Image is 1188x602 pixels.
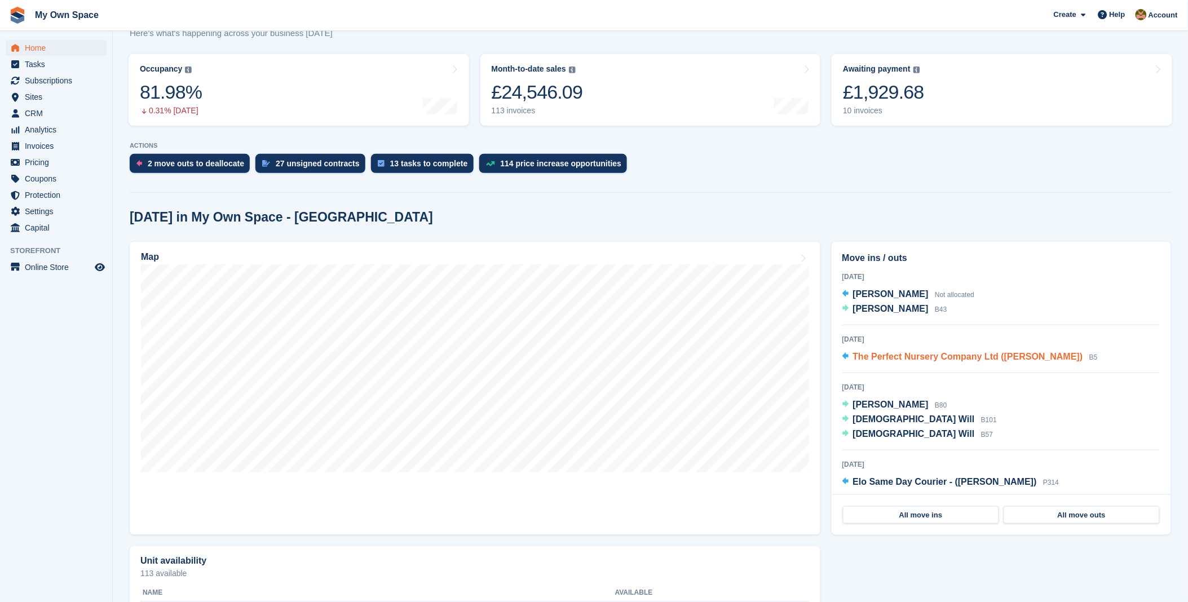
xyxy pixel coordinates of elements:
a: menu [6,154,107,170]
span: B43 [935,306,947,313]
img: icon-info-grey-7440780725fd019a000dd9b08b2336e03edf1995a4989e88bcd33f0948082b44.svg [185,67,192,73]
div: [DATE] [842,459,1160,470]
a: [DEMOGRAPHIC_DATA] Will B101 [842,413,997,427]
a: Map [130,242,820,535]
div: [DATE] [842,334,1160,344]
div: Occupancy [140,64,182,74]
th: Name [140,584,615,602]
a: menu [6,56,107,72]
div: Awaiting payment [843,64,911,74]
span: [PERSON_NAME] [853,304,929,313]
span: B101 [981,416,997,424]
p: 113 available [140,569,810,577]
span: Home [25,40,92,56]
span: Online Store [25,259,92,275]
a: menu [6,73,107,88]
a: Awaiting payment £1,929.68 10 invoices [832,54,1172,126]
h2: Map [141,252,159,262]
span: Sites [25,89,92,105]
div: 10 invoices [843,106,924,116]
span: Tasks [25,56,92,72]
span: Invoices [25,138,92,154]
a: menu [6,138,107,154]
a: menu [6,40,107,56]
span: Create [1054,9,1076,20]
a: 27 unsigned contracts [255,154,371,179]
span: Capital [25,220,92,236]
a: menu [6,171,107,187]
div: 0.31% [DATE] [140,106,202,116]
a: [DEMOGRAPHIC_DATA] Will B57 [842,427,993,442]
div: Month-to-date sales [492,64,566,74]
h2: Unit availability [140,556,206,566]
th: Available [615,584,735,602]
a: menu [6,122,107,138]
a: menu [6,105,107,121]
div: 113 invoices [492,106,583,116]
span: Account [1149,10,1178,21]
h2: [DATE] in My Own Space - [GEOGRAPHIC_DATA] [130,210,433,225]
a: [PERSON_NAME] Not allocated [842,287,975,302]
div: [DATE] [842,382,1160,392]
div: [DATE] [842,272,1160,282]
div: £24,546.09 [492,81,583,104]
a: Month-to-date sales £24,546.09 113 invoices [480,54,821,126]
span: Storefront [10,245,112,256]
span: B5 [1089,353,1098,361]
a: menu [6,203,107,219]
span: Coupons [25,171,92,187]
span: B80 [935,401,947,409]
a: The Perfect Nursery Company Ltd ([PERSON_NAME]) B5 [842,350,1098,365]
div: 2 move outs to deallocate [148,159,244,168]
div: £1,929.68 [843,81,924,104]
p: ACTIONS [130,142,1171,149]
span: Analytics [25,122,92,138]
div: 81.98% [140,81,202,104]
span: Pricing [25,154,92,170]
span: The Perfect Nursery Company Ltd ([PERSON_NAME]) [853,352,1083,361]
a: 13 tasks to complete [371,154,479,179]
a: menu [6,187,107,203]
a: My Own Space [30,6,103,24]
span: P314 [1043,479,1059,486]
p: Here's what's happening across your business [DATE] [130,27,344,40]
img: move_outs_to_deallocate_icon-f764333ba52eb49d3ac5e1228854f67142a1ed5810a6f6cc68b1a99e826820c5.svg [136,160,142,167]
a: Elo Same Day Courier - ([PERSON_NAME]) P314 [842,475,1059,490]
span: [DEMOGRAPHIC_DATA] Will [853,414,975,424]
span: [DEMOGRAPHIC_DATA] Will [853,429,975,439]
span: CRM [25,105,92,121]
img: icon-info-grey-7440780725fd019a000dd9b08b2336e03edf1995a4989e88bcd33f0948082b44.svg [913,67,920,73]
img: contract_signature_icon-13c848040528278c33f63329250d36e43548de30e8caae1d1a13099fd9432cc5.svg [262,160,270,167]
a: All move outs [1004,506,1160,524]
a: All move ins [843,506,999,524]
img: task-75834270c22a3079a89374b754ae025e5fb1db73e45f91037f5363f120a921f8.svg [378,160,385,167]
span: Protection [25,187,92,203]
a: menu [6,220,107,236]
span: B57 [981,431,993,439]
span: [PERSON_NAME] [853,400,929,409]
a: menu [6,259,107,275]
img: stora-icon-8386f47178a22dfd0bd8f6a31ec36ba5ce8667c1dd55bd0f319d3a0aa187defe.svg [9,7,26,24]
a: 114 price increase opportunities [479,154,633,179]
div: 13 tasks to complete [390,159,468,168]
img: price_increase_opportunities-93ffe204e8149a01c8c9dc8f82e8f89637d9d84a8eef4429ea346261dce0b2c0.svg [486,161,495,166]
a: 2 move outs to deallocate [130,154,255,179]
span: Settings [25,203,92,219]
a: [PERSON_NAME] B43 [842,302,947,317]
span: Not allocated [935,291,974,299]
a: Occupancy 81.98% 0.31% [DATE] [129,54,469,126]
span: Help [1110,9,1125,20]
img: icon-info-grey-7440780725fd019a000dd9b08b2336e03edf1995a4989e88bcd33f0948082b44.svg [569,67,576,73]
a: Preview store [93,260,107,274]
img: Keely Collin [1136,9,1147,20]
div: 114 price increase opportunities [501,159,622,168]
h2: Move ins / outs [842,251,1160,265]
span: [PERSON_NAME] [853,289,929,299]
a: [PERSON_NAME] B80 [842,398,947,413]
span: Elo Same Day Courier - ([PERSON_NAME]) [853,477,1037,486]
div: 27 unsigned contracts [276,159,360,168]
span: Subscriptions [25,73,92,88]
a: menu [6,89,107,105]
